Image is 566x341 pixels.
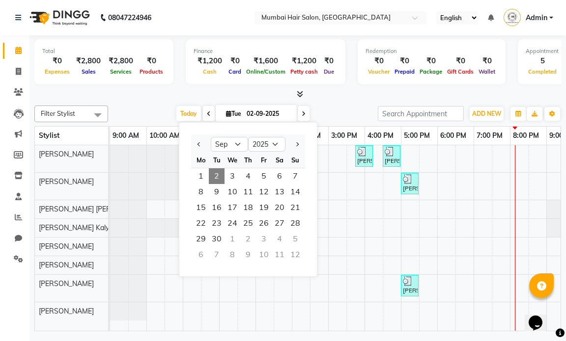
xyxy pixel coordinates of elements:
span: [PERSON_NAME] [39,279,94,288]
div: Wednesday, October 8, 2025 [225,247,240,262]
div: Friday, September 26, 2025 [256,215,272,231]
div: Wednesday, September 17, 2025 [225,200,240,215]
span: 24 [225,215,240,231]
span: ADD NEW [472,110,501,117]
div: ₹0 [226,55,244,67]
iframe: chat widget [525,302,556,331]
span: 29 [193,231,209,247]
div: Sunday, September 7, 2025 [287,168,303,184]
div: ₹0 [320,55,338,67]
div: [PERSON_NAME], TK03, 05:00 PM-05:30 PM, Senior Haircut - [DEMOGRAPHIC_DATA] (₹300) [402,276,418,295]
div: Sa [272,152,287,168]
span: 14 [287,184,303,200]
div: Monday, September 29, 2025 [193,231,209,247]
span: Completed [526,68,559,75]
span: 12 [256,184,272,200]
span: 8 [193,184,209,200]
div: Saturday, October 11, 2025 [272,247,287,262]
img: logo [25,4,92,31]
div: [PERSON_NAME], TK04, 03:45 PM-04:15 PM, Director Haircut - [DEMOGRAPHIC_DATA] [356,147,372,165]
div: ₹0 [137,55,166,67]
span: Tue [224,110,244,117]
div: Thursday, September 4, 2025 [240,168,256,184]
button: Previous month [195,136,203,152]
button: ADD NEW [470,107,504,121]
div: Saturday, September 6, 2025 [272,168,287,184]
span: 26 [256,215,272,231]
span: Cash [200,68,219,75]
div: We [225,152,240,168]
div: Tuesday, September 30, 2025 [209,231,225,247]
a: 6:00 PM [438,129,469,143]
div: Friday, September 19, 2025 [256,200,272,215]
span: 23 [209,215,225,231]
div: Redemption [366,47,498,55]
div: Tuesday, September 16, 2025 [209,200,225,215]
div: [PERSON_NAME], TK03, 04:30 PM-05:00 PM, Director Haircut - [DEMOGRAPHIC_DATA] [384,147,399,165]
span: Petty cash [288,68,320,75]
div: Wednesday, September 3, 2025 [225,168,240,184]
span: 6 [272,168,287,184]
span: 17 [225,200,240,215]
span: [PERSON_NAME] [PERSON_NAME] [39,205,151,213]
div: Friday, October 3, 2025 [256,231,272,247]
span: [PERSON_NAME] [39,242,94,251]
a: 4:00 PM [365,129,396,143]
span: Admin [526,13,547,23]
span: [PERSON_NAME] Kalyan [39,223,117,232]
span: Due [321,68,337,75]
div: Thursday, September 18, 2025 [240,200,256,215]
span: Today [176,106,201,121]
div: Friday, October 10, 2025 [256,247,272,262]
div: Monday, October 6, 2025 [193,247,209,262]
span: 2 [209,168,225,184]
span: 7 [287,168,303,184]
span: 25 [240,215,256,231]
div: 5 [526,55,559,67]
div: Fr [256,152,272,168]
div: ₹2,800 [72,55,105,67]
span: 21 [287,200,303,215]
div: Saturday, September 13, 2025 [272,184,287,200]
div: Sunday, September 21, 2025 [287,200,303,215]
div: Th [240,152,256,168]
span: [PERSON_NAME] [39,177,94,186]
span: 22 [193,215,209,231]
div: Monday, September 15, 2025 [193,200,209,215]
span: Stylist [39,131,59,140]
span: Package [417,68,445,75]
button: Next month [293,136,301,152]
div: ₹0 [417,55,445,67]
span: 20 [272,200,287,215]
div: Tuesday, September 2, 2025 [209,168,225,184]
a: 9:00 AM [110,129,141,143]
span: 1 [193,168,209,184]
div: Saturday, September 27, 2025 [272,215,287,231]
div: Sunday, October 5, 2025 [287,231,303,247]
div: Tuesday, September 9, 2025 [209,184,225,200]
span: 5 [256,168,272,184]
div: Thursday, September 25, 2025 [240,215,256,231]
span: Online/Custom [244,68,288,75]
div: Monday, September 22, 2025 [193,215,209,231]
div: [PERSON_NAME], TK05, 05:00 PM-05:30 PM, Senior Haircut - [DEMOGRAPHIC_DATA] [402,174,418,193]
span: Voucher [366,68,392,75]
span: 18 [240,200,256,215]
span: Wallet [476,68,498,75]
span: [PERSON_NAME] [39,261,94,269]
div: Friday, September 5, 2025 [256,168,272,184]
div: Mo [193,152,209,168]
span: [PERSON_NAME] [39,307,94,315]
span: Card [226,68,244,75]
div: Finance [194,47,338,55]
div: ₹0 [476,55,498,67]
div: Monday, September 8, 2025 [193,184,209,200]
a: 7:00 PM [474,129,505,143]
div: ₹0 [392,55,417,67]
div: Wednesday, October 1, 2025 [225,231,240,247]
span: Filter Stylist [41,109,75,117]
div: Tu [209,152,225,168]
b: 08047224946 [108,4,151,31]
div: ₹0 [366,55,392,67]
span: 3 [225,168,240,184]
